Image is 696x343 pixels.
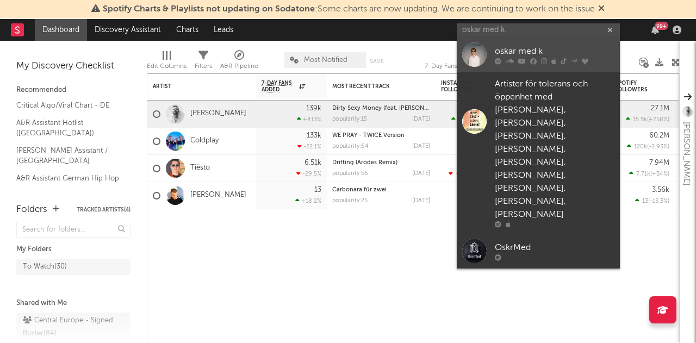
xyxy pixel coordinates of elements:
[598,5,605,14] span: Dismiss
[306,105,321,112] div: 139k
[634,144,647,150] span: 120k
[650,198,668,204] span: -13.3 %
[332,105,582,111] a: Dirty Sexy Money (feat. [PERSON_NAME] & French [US_STATE]) - [PERSON_NAME] Remix
[220,60,258,73] div: A&R Pipeline
[651,105,669,112] div: 27.1M
[169,19,206,41] a: Charts
[190,164,210,173] a: Tiësto
[635,197,669,204] div: ( )
[220,46,258,78] div: A&R Pipeline
[633,117,647,123] span: 15.5k
[35,19,87,41] a: Dashboard
[412,171,430,177] div: [DATE]
[87,19,169,41] a: Discovery Assistant
[304,57,347,64] span: Most Notified
[425,60,506,73] div: 7-Day Fans Added (7-Day Fans Added)
[680,122,693,185] div: [PERSON_NAME]
[190,136,219,146] a: Coldplay
[651,26,659,34] button: 99+
[495,241,614,254] div: OskrMed
[652,171,668,177] span: +34 %
[332,187,387,193] a: Carbonara für zwei
[449,170,495,177] div: ( )
[412,198,430,204] div: [DATE]
[425,46,506,78] div: 7-Day Fans Added (7-Day Fans Added)
[649,117,668,123] span: +758 %
[332,83,414,90] div: Most Recent Track
[649,132,669,139] div: 60.2M
[307,132,321,139] div: 133k
[16,172,120,195] a: A&R Assistant German Hip Hop Hotlist
[332,105,430,111] div: Dirty Sexy Money (feat. Charli XCX & French Montana) - Mesto Remix
[457,37,620,72] a: oskar med k
[655,22,668,30] div: 99 +
[652,186,669,194] div: 3.56k
[332,116,367,122] div: popularity: 15
[16,60,130,73] div: My Discovery Checklist
[195,60,212,73] div: Filters
[332,198,368,204] div: popularity: 25
[332,133,405,139] a: WE PRAY - TWICE Version
[412,116,430,122] div: [DATE]
[495,45,614,58] div: oskar med k
[16,117,120,139] a: A&R Assistant Hotlist ([GEOGRAPHIC_DATA])
[195,46,212,78] div: Filters
[153,83,234,90] div: Artist
[332,171,368,177] div: popularity: 56
[441,80,479,93] div: Instagram Followers
[456,171,474,177] span: -3.39k
[370,58,384,64] button: Save
[16,99,120,111] a: Critical Algo/Viral Chart - DE
[147,46,187,78] div: Edit Columns
[457,72,620,233] a: Artister för tolerans och öppenhet med [PERSON_NAME], [PERSON_NAME], [PERSON_NAME], [PERSON_NAME]...
[636,171,650,177] span: 7.71k
[16,259,130,275] a: To Watch(30)
[304,159,321,166] div: 6.51k
[332,160,397,166] a: Drifting (Arodes Remix)
[332,144,369,149] div: popularity: 64
[190,109,246,119] a: [PERSON_NAME]
[615,80,653,93] div: Spotify Followers
[332,133,430,139] div: WE PRAY - TWICE Version
[332,160,430,166] div: Drifting (Arodes Remix)
[103,5,315,14] span: Spotify Charts & Playlists not updating on Sodatone
[16,243,130,256] div: My Folders
[16,145,120,167] a: [PERSON_NAME] Assistant / [GEOGRAPHIC_DATA]
[629,170,669,177] div: ( )
[103,5,595,14] span: : Some charts are now updating. We are continuing to work on the issue
[77,207,130,213] button: Tracked Artists(4)
[262,80,296,93] span: 7-Day Fans Added
[297,143,321,150] div: -22.1 %
[626,116,669,123] div: ( )
[457,233,620,269] a: OskrMed
[451,116,495,123] div: ( )
[642,198,648,204] span: 13
[332,187,430,193] div: Carbonara für zwei
[147,60,187,73] div: Edit Columns
[23,260,67,273] div: To Watch ( 30 )
[16,222,130,238] input: Search for folders...
[16,203,47,216] div: Folders
[206,19,241,41] a: Leads
[16,297,130,310] div: Shared with Me
[297,116,321,123] div: +413 %
[412,144,430,149] div: [DATE]
[649,144,668,150] span: -2.93 %
[16,84,130,97] div: Recommended
[627,143,669,150] div: ( )
[649,159,669,166] div: 7.94M
[457,23,620,37] input: Search for artists
[190,191,246,200] a: [PERSON_NAME]
[23,314,121,340] div: Central Europe - Signed Roster ( 84 )
[495,78,614,221] div: Artister för tolerans och öppenhet med [PERSON_NAME], [PERSON_NAME], [PERSON_NAME], [PERSON_NAME]...
[314,186,321,194] div: 13
[295,197,321,204] div: +18.2 %
[296,170,321,177] div: -29.5 %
